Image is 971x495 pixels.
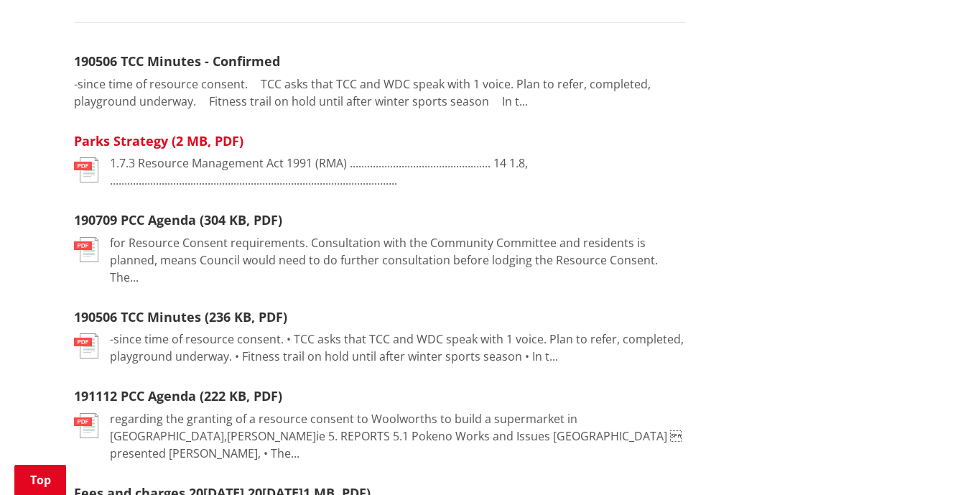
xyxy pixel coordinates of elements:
a: 191112 PCC Agenda (222 KB, PDF) [74,387,282,404]
p: -since time of resource consent.  TCC asks that TCC and WDC speak with 1 voice. Plan to refer, c... [74,75,686,110]
img: document-pdf.svg [74,333,98,358]
img: document-pdf.svg [74,157,98,182]
iframe: Messenger Launcher [905,435,957,486]
p: regarding the granting of a resource consent to Woolworths to build a supermarket in [GEOGRAPHIC_... [110,410,686,462]
a: 190709 PCC Agenda (304 KB, PDF) [74,211,282,228]
a: Top [14,465,66,495]
img: document-pdf.svg [74,237,98,262]
a: 190506 TCC Minutes - Confirmed [74,52,280,70]
a: 190506 TCC Minutes (236 KB, PDF) [74,308,287,325]
a: Parks Strategy (2 MB, PDF) [74,132,243,149]
p: 1.7.3 Resource Management Act 1991 (RMA) ................................................. 14 1.8... [110,154,686,189]
img: document-pdf.svg [74,413,98,438]
p: -since time of resource consent. • TCC asks that TCC and WDC speak with 1 voice. Plan to refer, c... [110,330,686,365]
p: for Resource Consent requirements. Consultation with the Community Committee and residents is pla... [110,234,686,286]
